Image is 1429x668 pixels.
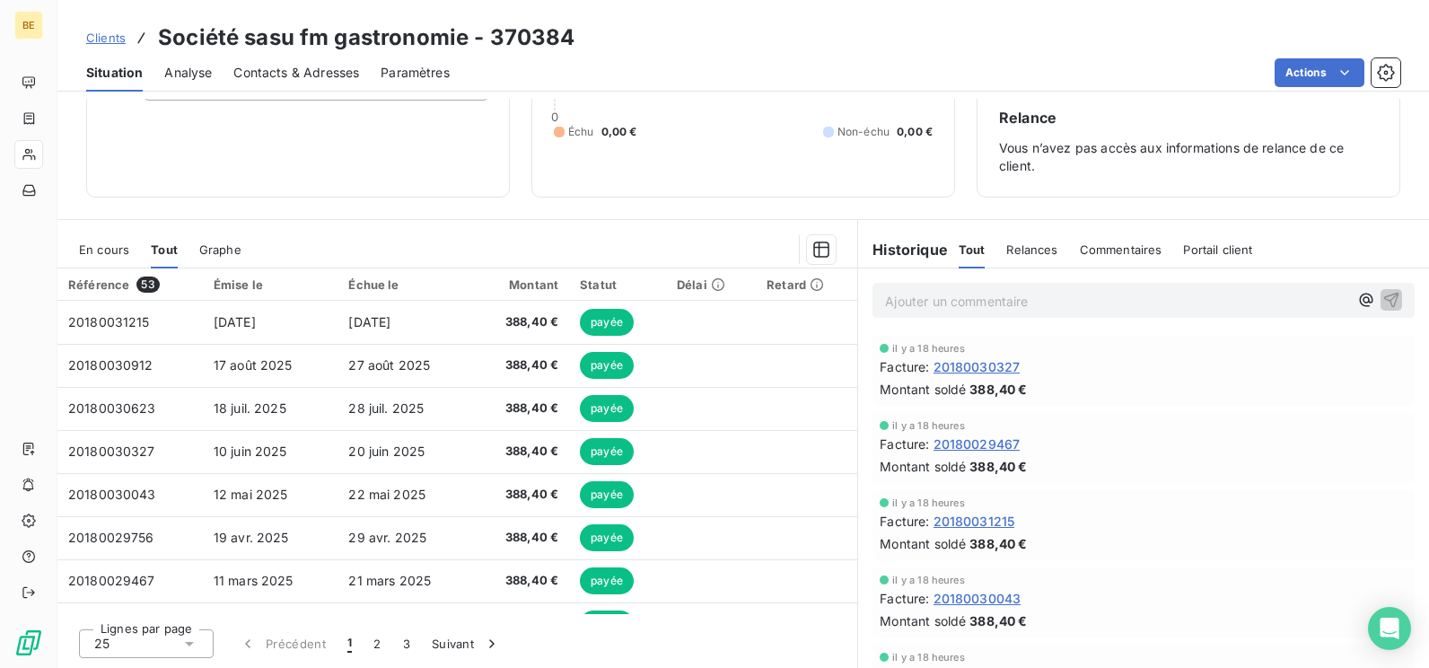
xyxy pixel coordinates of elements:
[1368,607,1411,650] div: Open Intercom Messenger
[580,524,634,551] span: payée
[214,314,256,330] span: [DATE]
[969,534,1027,553] span: 388,40 €
[484,486,558,504] span: 388,40 €
[999,107,1378,175] div: Vous n’avez pas accès aux informations de relance de ce client.
[158,22,574,54] h3: Société sasu fm gastronomie - 370384
[348,487,425,502] span: 22 mai 2025
[68,400,156,416] span: 20180030623
[580,395,634,422] span: payée
[880,435,929,453] span: Facture :
[880,512,929,531] span: Facture :
[199,242,241,257] span: Graphe
[68,444,155,459] span: 20180030327
[892,575,964,585] span: il y a 18 heures
[348,314,390,330] span: [DATE]
[214,277,328,292] div: Émise le
[214,530,289,545] span: 19 avr. 2025
[580,277,655,292] div: Statut
[999,107,1378,128] h6: Relance
[1080,242,1162,257] span: Commentaires
[568,124,594,140] span: Échu
[94,635,110,653] span: 25
[421,625,512,663] button: Suivant
[880,611,966,630] span: Montant soldé
[348,444,425,459] span: 20 juin 2025
[68,573,155,588] span: 20180029467
[934,589,1021,608] span: 20180030043
[934,512,1015,531] span: 20180031215
[214,357,293,373] span: 17 août 2025
[136,277,159,293] span: 53
[580,611,634,637] span: payée
[934,357,1021,376] span: 20180030327
[969,457,1027,476] span: 388,40 €
[14,628,43,657] img: Logo LeanPay
[892,420,964,431] span: il y a 18 heures
[484,400,558,417] span: 388,40 €
[484,277,558,292] div: Montant
[214,487,288,502] span: 12 mai 2025
[151,242,178,257] span: Tout
[68,357,153,373] span: 20180030912
[580,352,634,379] span: payée
[14,11,43,40] div: BE
[363,625,391,663] button: 2
[1006,242,1057,257] span: Relances
[86,64,143,82] span: Situation
[580,438,634,465] span: payée
[580,309,634,336] span: payée
[228,625,337,663] button: Précédent
[484,529,558,547] span: 388,40 €
[68,314,150,330] span: 20180031215
[880,589,929,608] span: Facture :
[348,530,426,545] span: 29 avr. 2025
[897,124,933,140] span: 0,00 €
[601,124,637,140] span: 0,00 €
[969,380,1027,399] span: 388,40 €
[484,572,558,590] span: 388,40 €
[880,457,966,476] span: Montant soldé
[348,357,430,373] span: 27 août 2025
[68,530,154,545] span: 20180029756
[1183,242,1252,257] span: Portail client
[348,573,431,588] span: 21 mars 2025
[86,29,126,47] a: Clients
[348,400,424,416] span: 28 juil. 2025
[934,435,1021,453] span: 20180029467
[68,487,156,502] span: 20180030043
[959,242,986,257] span: Tout
[164,64,212,82] span: Analyse
[551,110,558,124] span: 0
[484,356,558,374] span: 388,40 €
[880,357,929,376] span: Facture :
[892,343,964,354] span: il y a 18 heures
[214,573,294,588] span: 11 mars 2025
[484,313,558,331] span: 388,40 €
[837,124,890,140] span: Non-échu
[68,277,192,293] div: Référence
[880,534,966,553] span: Montant soldé
[580,481,634,508] span: payée
[1275,58,1364,87] button: Actions
[86,31,126,45] span: Clients
[484,443,558,461] span: 388,40 €
[233,64,359,82] span: Contacts & Adresses
[892,652,964,663] span: il y a 18 heures
[214,444,287,459] span: 10 juin 2025
[347,635,352,653] span: 1
[880,380,966,399] span: Montant soldé
[348,277,462,292] div: Échue le
[214,400,286,416] span: 18 juil. 2025
[381,64,450,82] span: Paramètres
[337,625,363,663] button: 1
[969,611,1027,630] span: 388,40 €
[892,497,964,508] span: il y a 18 heures
[677,277,745,292] div: Délai
[580,567,634,594] span: payée
[79,242,129,257] span: En cours
[392,625,421,663] button: 3
[858,239,948,260] h6: Historique
[767,277,846,292] div: Retard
